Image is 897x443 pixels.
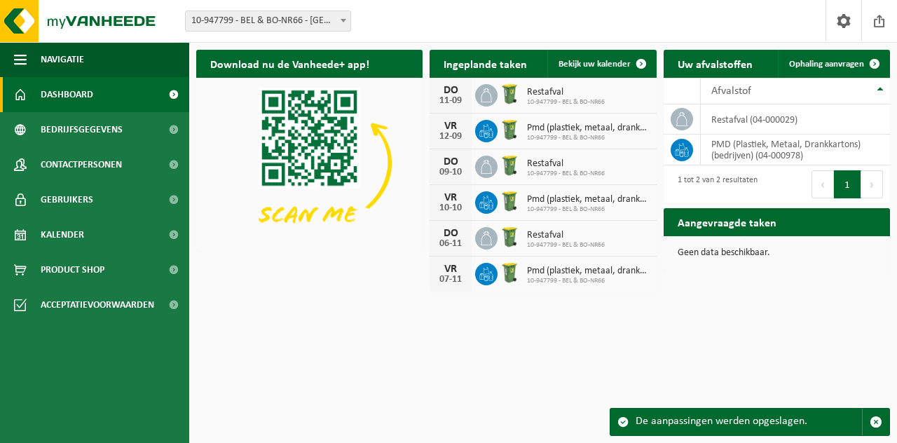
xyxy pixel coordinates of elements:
[437,228,465,239] div: DO
[41,217,84,252] span: Kalender
[498,118,521,142] img: WB-0240-HPE-GN-51
[437,275,465,285] div: 07-11
[701,135,890,165] td: PMD (Plastiek, Metaal, Drankkartons) (bedrijven) (04-000978)
[671,169,758,200] div: 1 tot 2 van 2 resultaten
[185,11,351,32] span: 10-947799 - BEL & BO-NR66 - DILBEEK
[41,42,84,77] span: Navigatie
[437,121,465,132] div: VR
[527,277,649,285] span: 10-947799 - BEL & BO-NR66
[527,266,649,277] span: Pmd (plastiek, metaal, drankkartons) (bedrijven)
[701,104,890,135] td: restafval (04-000029)
[636,409,862,435] div: De aanpassingen werden opgeslagen.
[664,50,767,77] h2: Uw afvalstoffen
[527,134,649,142] span: 10-947799 - BEL & BO-NR66
[711,86,751,97] span: Afvalstof
[498,261,521,285] img: WB-0240-HPE-GN-51
[527,170,605,178] span: 10-947799 - BEL & BO-NR66
[437,168,465,177] div: 09-10
[678,248,876,258] p: Geen data beschikbaar.
[196,50,383,77] h2: Download nu de Vanheede+ app!
[41,182,93,217] span: Gebruikers
[437,239,465,249] div: 06-11
[186,11,350,31] span: 10-947799 - BEL & BO-NR66 - DILBEEK
[41,147,122,182] span: Contactpersonen
[41,112,123,147] span: Bedrijfsgegevens
[7,412,234,443] iframe: chat widget
[527,87,605,98] span: Restafval
[861,170,883,198] button: Next
[437,264,465,275] div: VR
[789,60,864,69] span: Ophaling aanvragen
[834,170,861,198] button: 1
[437,203,465,213] div: 10-10
[527,241,605,250] span: 10-947799 - BEL & BO-NR66
[527,123,649,134] span: Pmd (plastiek, metaal, drankkartons) (bedrijven)
[527,98,605,107] span: 10-947799 - BEL & BO-NR66
[498,154,521,177] img: WB-0240-HPE-GN-51
[527,194,649,205] span: Pmd (plastiek, metaal, drankkartons) (bedrijven)
[196,78,423,248] img: Download de VHEPlus App
[778,50,889,78] a: Ophaling aanvragen
[430,50,541,77] h2: Ingeplande taken
[664,208,790,236] h2: Aangevraagde taken
[437,85,465,96] div: DO
[437,192,465,203] div: VR
[812,170,834,198] button: Previous
[527,205,649,214] span: 10-947799 - BEL & BO-NR66
[41,287,154,322] span: Acceptatievoorwaarden
[527,158,605,170] span: Restafval
[498,225,521,249] img: WB-0240-HPE-GN-51
[41,252,104,287] span: Product Shop
[498,189,521,213] img: WB-0240-HPE-GN-51
[41,77,93,112] span: Dashboard
[437,96,465,106] div: 11-09
[547,50,655,78] a: Bekijk uw kalender
[437,132,465,142] div: 12-09
[498,82,521,106] img: WB-0240-HPE-GN-51
[437,156,465,168] div: DO
[559,60,631,69] span: Bekijk uw kalender
[527,230,605,241] span: Restafval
